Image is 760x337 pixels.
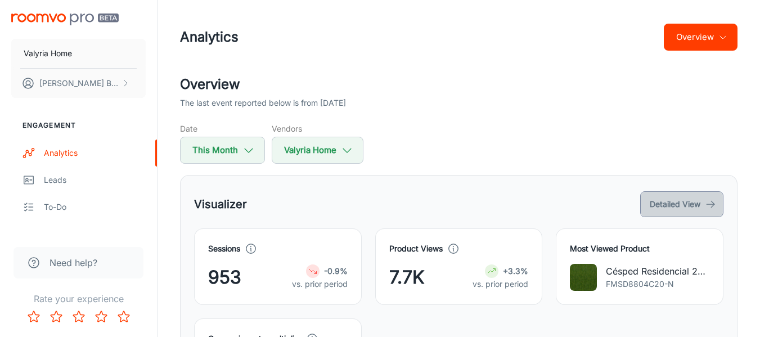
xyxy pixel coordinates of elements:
p: Césped Residencial 20Mm Exterior [606,264,709,278]
img: Roomvo PRO Beta [11,14,119,25]
p: FMSD8804C20-N [606,278,709,290]
h2: Overview [180,74,737,95]
img: Césped Residencial 20Mm Exterior [570,264,597,291]
button: Rate 5 star [113,305,135,328]
strong: +3.3% [503,266,528,276]
div: Leads [44,174,146,186]
span: Need help? [50,256,97,269]
p: Rate your experience [9,292,148,305]
div: To-do [44,201,146,213]
p: vs. prior period [292,278,348,290]
p: [PERSON_NAME] Barrio [39,77,119,89]
h5: Vendors [272,123,363,134]
p: vs. prior period [473,278,528,290]
button: Valyria Home [272,137,363,164]
h5: Date [180,123,265,134]
span: 953 [208,264,241,291]
button: Rate 1 star [23,305,45,328]
h4: Sessions [208,242,240,255]
button: This Month [180,137,265,164]
h4: Most Viewed Product [570,242,709,255]
div: Analytics [44,147,146,159]
button: [PERSON_NAME] Barrio [11,69,146,98]
span: 7.7K [389,264,425,291]
button: Rate 2 star [45,305,68,328]
button: Rate 3 star [68,305,90,328]
strong: -0.9% [324,266,348,276]
button: Detailed View [640,191,723,217]
button: Overview [664,24,737,51]
p: Valyria Home [24,47,72,60]
h1: Analytics [180,27,239,47]
button: Rate 4 star [90,305,113,328]
h4: Product Views [389,242,443,255]
h5: Visualizer [194,196,247,213]
button: Valyria Home [11,39,146,68]
p: The last event reported below is from [DATE] [180,97,346,109]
